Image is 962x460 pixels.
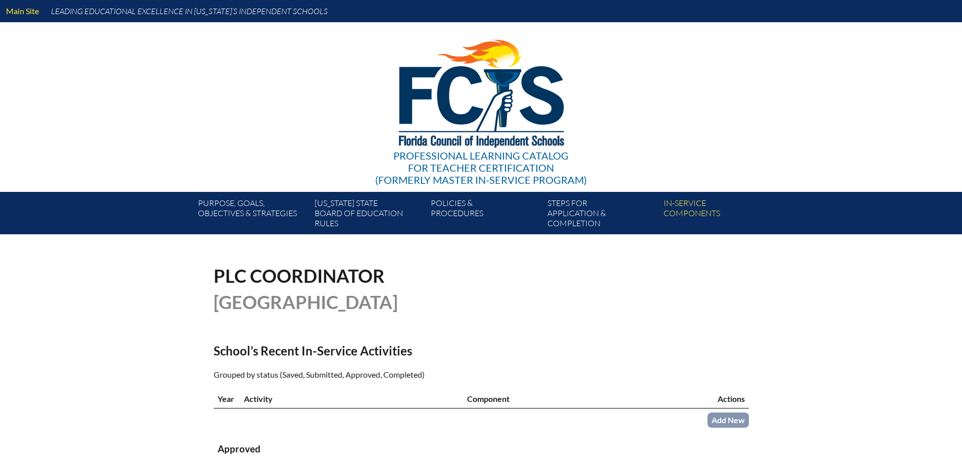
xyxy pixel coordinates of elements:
[214,265,385,287] span: PLC Coordinator
[214,291,398,313] span: [GEOGRAPHIC_DATA]
[2,4,43,18] a: Main Site
[375,149,587,186] div: Professional Learning Catalog (formerly Master In-service Program)
[214,368,569,381] p: Grouped by status (Saved, Submitted, Approved, Completed)
[311,196,427,234] a: [US_STATE] StateBoard of Education rules
[660,196,776,234] a: In-servicecomponents
[240,389,463,408] th: Activity
[463,389,689,408] th: Component
[214,389,240,408] th: Year
[707,413,749,427] a: Add New
[543,196,660,234] a: Steps forapplication & completion
[689,389,748,408] th: Actions
[371,20,591,188] a: Professional Learning Catalog for Teacher Certification(formerly Master In-service Program)
[194,196,310,234] a: Purpose, goals,objectives & strategies
[408,162,554,174] span: for Teacher Certification
[214,343,569,358] h2: School’s Recent In-Service Activities
[377,22,585,160] img: FCISlogo221.eps
[218,443,745,455] h3: Approved
[427,196,543,234] a: Policies &Procedures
